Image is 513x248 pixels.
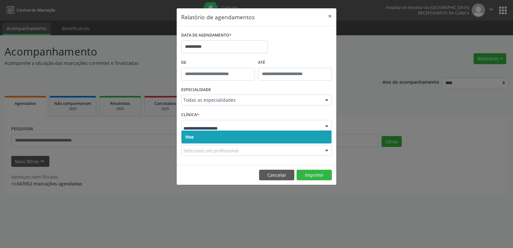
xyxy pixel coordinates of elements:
span: Selecione um profissional [183,147,239,154]
span: Hse [185,134,194,140]
button: Close [324,8,336,24]
label: ATÉ [258,58,332,68]
button: Cancelar [259,170,294,181]
label: DATA DE AGENDAMENTO [181,30,231,40]
span: Todas as especialidades [183,97,319,103]
label: ESPECIALIDADE [181,85,211,95]
button: Imprimir [297,170,332,181]
label: De [181,58,255,68]
label: CLÍNICA [181,110,199,120]
h5: Relatório de agendamentos [181,13,255,21]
